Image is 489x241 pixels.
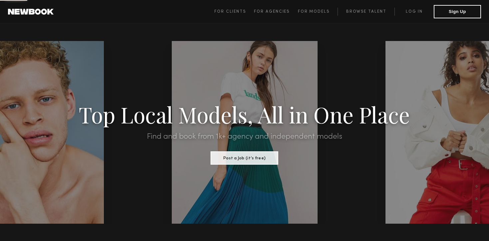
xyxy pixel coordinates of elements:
span: For Models [298,10,330,14]
a: For Clients [214,8,254,16]
a: Log in [394,8,434,16]
a: Browse Talent [338,8,394,16]
a: Post a Job (it’s free) [211,154,278,161]
button: Sign Up [434,5,481,18]
button: Post a Job (it’s free) [211,151,278,165]
span: For Agencies [254,10,290,14]
h1: Top Local Models, All in One Place [37,104,452,125]
a: For Agencies [254,8,298,16]
span: For Clients [214,10,246,14]
a: For Models [298,8,338,16]
h2: Find and book from 1k+ agency and independent models [37,133,452,141]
